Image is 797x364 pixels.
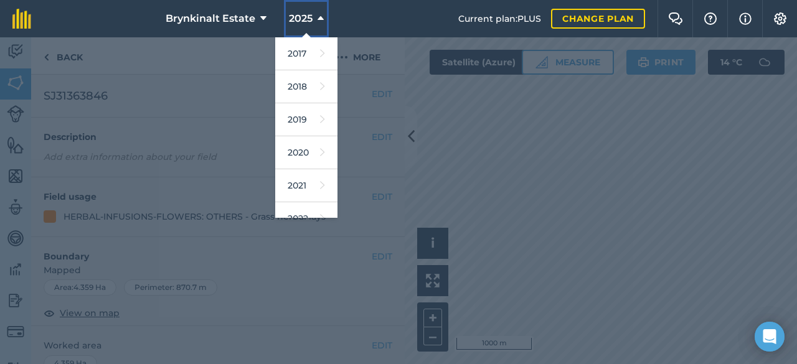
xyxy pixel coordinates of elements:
span: 2025 [289,11,313,26]
div: Open Intercom Messenger [755,322,785,352]
img: A question mark icon [703,12,718,25]
a: 2020 [275,136,337,169]
img: A cog icon [773,12,788,25]
span: Current plan : PLUS [458,12,541,26]
span: Brynkinalt Estate [166,11,255,26]
a: 2018 [275,70,337,103]
img: Two speech bubbles overlapping with the left bubble in the forefront [668,12,683,25]
a: 2017 [275,37,337,70]
a: 2019 [275,103,337,136]
a: 2022 [275,202,337,235]
img: fieldmargin Logo [12,9,31,29]
a: Change plan [551,9,645,29]
img: svg+xml;base64,PHN2ZyB4bWxucz0iaHR0cDovL3d3dy53My5vcmcvMjAwMC9zdmciIHdpZHRoPSIxNyIgaGVpZ2h0PSIxNy... [739,11,752,26]
a: 2021 [275,169,337,202]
